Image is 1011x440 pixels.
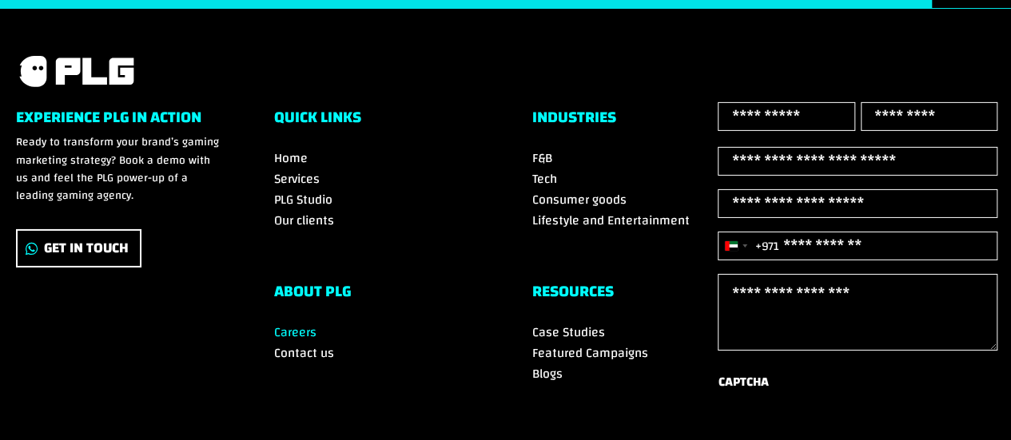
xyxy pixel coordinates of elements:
[532,341,648,365] a: Featured Campaigns
[274,208,334,232] a: Our clients
[274,188,332,212] a: PLG Studio
[274,320,316,344] a: Careers
[532,320,605,344] a: Case Studies
[718,371,768,393] label: CAPTCHA
[532,109,737,133] h6: Industries
[532,362,563,386] a: Blogs
[274,167,320,191] a: Services
[532,188,627,212] a: Consumer goods
[274,146,308,170] a: Home
[274,109,479,133] h6: Quick Links
[16,229,141,268] a: Get In Touch
[16,54,136,89] img: PLG logo
[532,146,552,170] a: F&B
[532,208,690,232] a: Lifestyle and Entertainment
[16,54,136,89] a: PLG
[274,341,334,365] a: Contact us
[532,283,737,307] h6: RESOURCES
[718,232,778,260] button: Selected country
[532,167,557,191] a: Tech
[16,109,221,133] h6: Experience PLG in Action
[754,236,778,257] div: +971
[16,133,221,205] p: Ready to transform your brand’s gaming marketing strategy? Book a demo with us and feel the PLG p...
[274,283,479,307] h6: ABOUT PLG
[931,363,1011,440] iframe: Chat Widget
